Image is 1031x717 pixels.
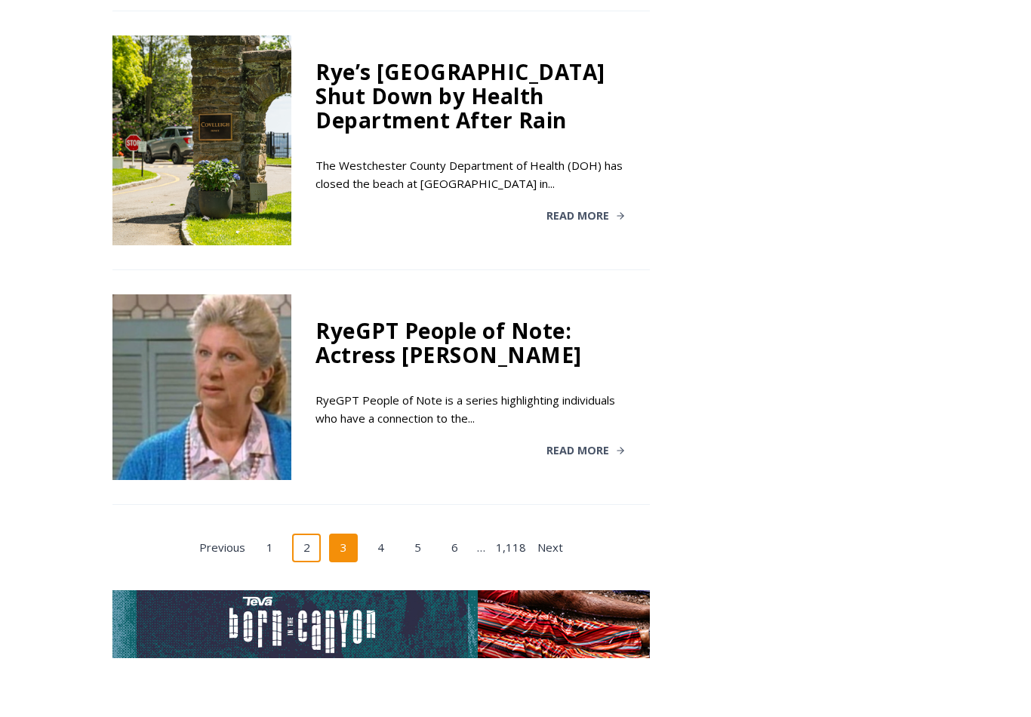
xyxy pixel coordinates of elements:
div: RyeGPT People of Note is a series highlighting individuals who have a connection to the... [315,391,626,427]
a: Previous [198,534,247,562]
span: Intern @ [DOMAIN_NAME] [395,150,700,184]
div: RyeGPT People of Note: Actress [PERSON_NAME] [315,318,626,367]
a: Read More [546,211,626,221]
h4: [PERSON_NAME] Read Sanctuary Fall Fest: [DATE] [12,152,201,186]
div: "[PERSON_NAME]'s draw is the fine variety of pristine raw fish kept on hand" [155,94,222,180]
span: … [477,535,485,561]
a: 5 [403,534,432,562]
span: Read More [546,445,609,456]
div: / [169,131,173,146]
a: 1,118 [494,534,528,562]
a: Next [536,534,565,562]
a: 4 [366,534,395,562]
div: "At the 10am stand-up meeting, each intern gets a chance to take [PERSON_NAME] and the other inte... [381,1,713,146]
a: 1 [255,534,284,562]
a: Read More [546,445,626,456]
div: 6 [177,131,183,146]
a: Open Tues. - Sun. [PHONE_NUMBER] [1,152,152,188]
div: Two by Two Animal Haven & The Nature Company: The Wild World of Animals [158,42,218,127]
a: [PERSON_NAME] Read Sanctuary Fall Fest: [DATE] [1,150,226,188]
a: 2 [292,534,321,562]
a: 6 [440,534,469,562]
div: 6 [158,131,165,146]
div: The Westchester County Department of Health (DOH) has closed the beach at [GEOGRAPHIC_DATA] in... [315,156,626,192]
a: Intern @ [DOMAIN_NAME] [363,146,731,188]
span: Open Tues. - Sun. [PHONE_NUMBER] [5,155,148,213]
nav: Posts [112,534,650,562]
span: 3 [329,534,358,562]
span: Read More [546,211,609,221]
div: Rye’s [GEOGRAPHIC_DATA] Shut Down by Health Department After Rain [315,60,626,132]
